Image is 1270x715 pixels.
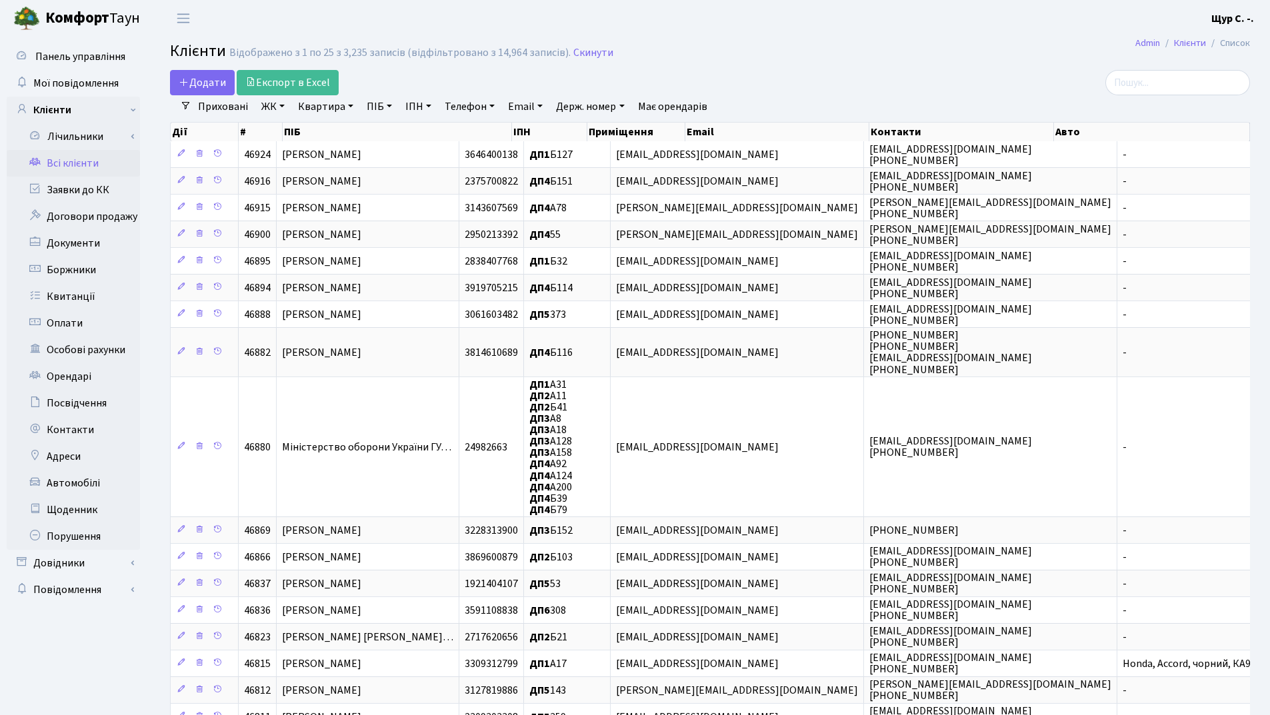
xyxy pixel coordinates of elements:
[282,227,361,242] span: [PERSON_NAME]
[529,147,573,162] span: Б127
[529,630,550,644] b: ДП2
[7,257,140,283] a: Боржники
[512,123,587,141] th: ІПН
[35,49,125,64] span: Панель управління
[7,70,140,97] a: Мої повідомлення
[1123,550,1127,564] span: -
[283,123,512,141] th: ПІБ
[237,70,339,95] a: Експорт в Excel
[465,254,518,269] span: 2838407768
[616,656,779,671] span: [EMAIL_ADDRESS][DOMAIN_NAME]
[465,550,518,564] span: 3869600879
[1211,11,1254,26] b: Щур С. -.
[529,480,550,494] b: ДП4
[282,630,453,644] span: [PERSON_NAME] [PERSON_NAME]…
[167,7,200,29] button: Переключити навігацію
[616,227,858,242] span: [PERSON_NAME][EMAIL_ADDRESS][DOMAIN_NAME]
[244,201,271,215] span: 46915
[573,47,613,59] a: Скинути
[529,457,550,472] b: ДП4
[869,650,1032,676] span: [EMAIL_ADDRESS][DOMAIN_NAME] [PHONE_NUMBER]
[529,656,567,671] span: А17
[529,422,550,437] b: ДП3
[465,630,518,644] span: 2717620656
[465,174,518,189] span: 2375700822
[503,95,548,118] a: Email
[529,491,550,506] b: ДП4
[1115,29,1270,57] nav: breadcrumb
[1123,281,1127,295] span: -
[465,345,518,360] span: 3814610689
[7,470,140,496] a: Автомобілі
[529,254,550,269] b: ДП1
[869,677,1111,703] span: [PERSON_NAME][EMAIL_ADDRESS][DOMAIN_NAME] [PHONE_NUMBER]
[465,656,518,671] span: 3309312799
[7,283,140,310] a: Квитанції
[529,576,561,591] span: 53
[244,281,271,295] span: 46894
[616,440,779,454] span: [EMAIL_ADDRESS][DOMAIN_NAME]
[529,201,567,215] span: А78
[529,388,550,403] b: ДП2
[869,222,1111,248] span: [PERSON_NAME][EMAIL_ADDRESS][DOMAIN_NAME] [PHONE_NUMBER]
[529,630,567,644] span: Б21
[616,201,858,215] span: [PERSON_NAME][EMAIL_ADDRESS][DOMAIN_NAME]
[7,310,140,337] a: Оплати
[465,523,518,538] span: 3228313900
[7,443,140,470] a: Адреси
[616,174,779,189] span: [EMAIL_ADDRESS][DOMAIN_NAME]
[193,95,253,118] a: Приховані
[529,656,550,671] b: ДП1
[1123,630,1127,644] span: -
[7,523,140,550] a: Порушення
[282,307,361,322] span: [PERSON_NAME]
[7,177,140,203] a: Заявки до КК
[1123,345,1127,360] span: -
[244,656,271,671] span: 46815
[869,275,1032,301] span: [EMAIL_ADDRESS][DOMAIN_NAME] [PHONE_NUMBER]
[529,400,550,414] b: ДП2
[7,416,140,443] a: Контакти
[244,307,271,322] span: 46888
[244,523,271,538] span: 46869
[170,39,226,63] span: Клієнти
[1123,227,1127,242] span: -
[7,230,140,257] a: Документи
[529,147,550,162] b: ДП1
[685,123,869,141] th: Email
[33,76,119,91] span: Мої повідомлення
[465,683,518,698] span: 3127819886
[869,570,1032,596] span: [EMAIL_ADDRESS][DOMAIN_NAME] [PHONE_NUMBER]
[239,123,283,141] th: #
[869,523,959,538] span: [PHONE_NUMBER]
[616,281,779,295] span: [EMAIL_ADDRESS][DOMAIN_NAME]
[465,307,518,322] span: 3061603482
[244,630,271,644] span: 46823
[465,603,518,618] span: 3591108838
[1123,307,1127,322] span: -
[1123,576,1127,591] span: -
[244,227,271,242] span: 46900
[869,302,1032,328] span: [EMAIL_ADDRESS][DOMAIN_NAME] [PHONE_NUMBER]
[529,603,550,618] b: ДП6
[1211,11,1254,27] a: Щур С. -.
[529,603,566,618] span: 308
[616,345,779,360] span: [EMAIL_ADDRESS][DOMAIN_NAME]
[869,597,1032,623] span: [EMAIL_ADDRESS][DOMAIN_NAME] [PHONE_NUMBER]
[529,683,550,698] b: ДП5
[869,169,1032,195] span: [EMAIL_ADDRESS][DOMAIN_NAME] [PHONE_NUMBER]
[1123,147,1127,162] span: -
[529,307,566,322] span: 373
[529,345,573,360] span: Б116
[465,227,518,242] span: 2950213392
[869,624,1032,650] span: [EMAIL_ADDRESS][DOMAIN_NAME] [PHONE_NUMBER]
[282,603,361,618] span: [PERSON_NAME]
[244,174,271,189] span: 46916
[529,550,550,564] b: ДП2
[7,150,140,177] a: Всі клієнти
[529,523,573,538] span: Б152
[1123,201,1127,215] span: -
[616,576,779,591] span: [EMAIL_ADDRESS][DOMAIN_NAME]
[465,440,507,454] span: 24982663
[282,281,361,295] span: [PERSON_NAME]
